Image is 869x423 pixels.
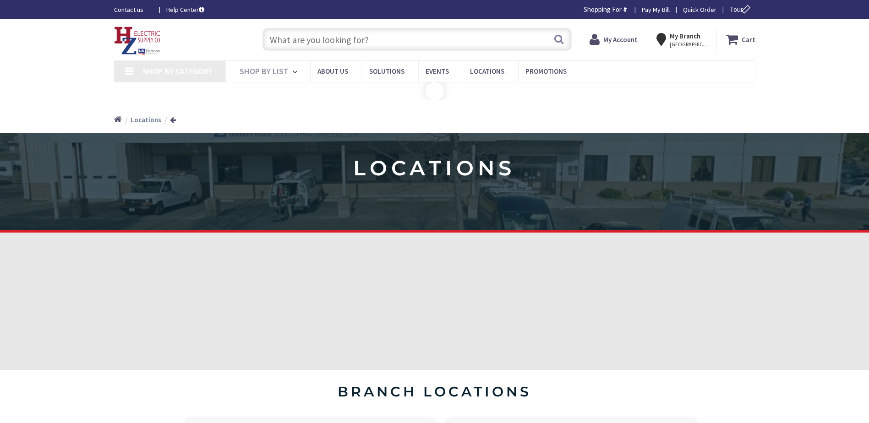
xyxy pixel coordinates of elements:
h4: branch locations [178,384,691,400]
span: Locations [470,67,504,76]
input: What are you looking for? [262,28,572,51]
strong: Locations [131,115,161,124]
span: Solutions [369,67,404,76]
span: Events [426,67,449,76]
a: Contact us [114,5,152,14]
strong: Cart [742,31,755,48]
a: Help Center [166,5,204,14]
span: [GEOGRAPHIC_DATA], [GEOGRAPHIC_DATA] [670,41,709,48]
a: Pay My Bill [642,5,670,14]
img: HZ Electric Supply [114,27,161,55]
div: My Branch [GEOGRAPHIC_DATA], [GEOGRAPHIC_DATA] [656,31,708,48]
span: Shop By List [240,66,289,76]
span: Shop By Category [142,66,213,76]
span: Tour [730,5,753,14]
span: About Us [317,67,348,76]
a: Cart [726,31,755,48]
strong: My Account [603,35,638,44]
a: My Account [590,31,638,48]
strong: My Branch [670,32,700,40]
strong: # [623,5,627,14]
span: Promotions [525,67,567,76]
a: Quick Order [683,5,716,14]
span: Shopping For [584,5,622,14]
